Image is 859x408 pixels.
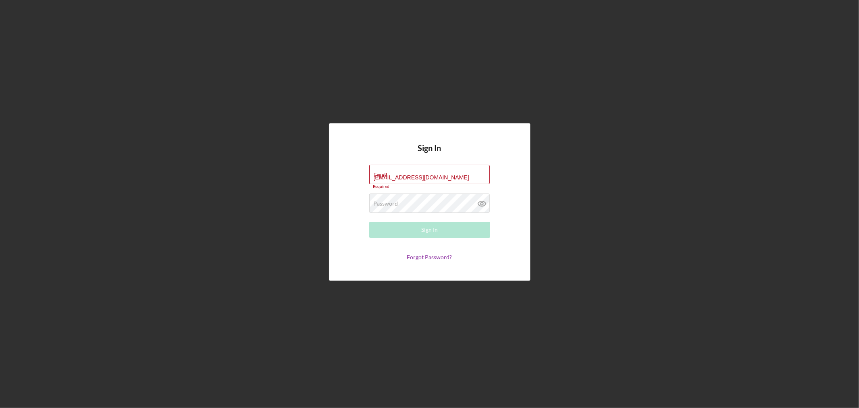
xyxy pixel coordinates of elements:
button: Sign In [369,222,490,238]
div: Required [369,184,490,189]
label: Password [374,200,398,207]
a: Forgot Password? [407,254,452,260]
div: Sign In [421,222,438,238]
label: Email [374,172,388,178]
h4: Sign In [418,144,441,165]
